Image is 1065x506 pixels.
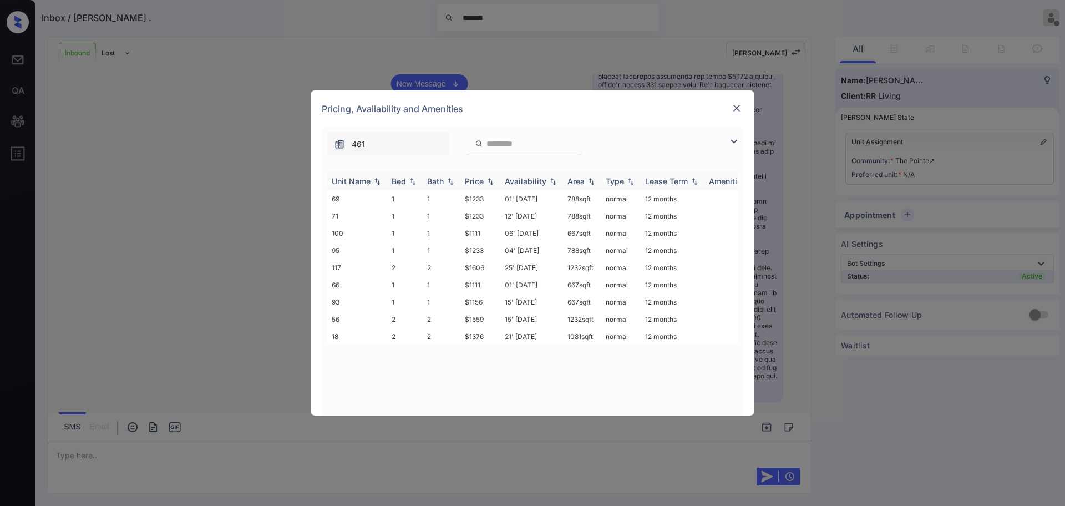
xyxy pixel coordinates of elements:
div: Lease Term [645,176,688,186]
div: Bath [427,176,444,186]
td: 15' [DATE] [500,311,563,328]
td: normal [601,328,641,345]
img: sorting [547,178,559,185]
div: Type [606,176,624,186]
div: Availability [505,176,546,186]
td: 2 [387,311,423,328]
td: 1232 sqft [563,311,601,328]
td: 2 [423,311,460,328]
td: normal [601,190,641,208]
img: sorting [586,178,597,185]
td: normal [601,259,641,276]
td: 01' [DATE] [500,190,563,208]
td: 12 months [641,208,704,225]
td: 25' [DATE] [500,259,563,276]
div: Area [567,176,585,186]
td: 69 [327,190,387,208]
td: 93 [327,294,387,311]
td: 12 months [641,259,704,276]
td: 667 sqft [563,225,601,242]
td: 1 [423,190,460,208]
div: Price [465,176,484,186]
td: normal [601,225,641,242]
td: $1233 [460,242,500,259]
td: 12 months [641,190,704,208]
td: 1 [423,225,460,242]
td: 12 months [641,294,704,311]
div: Pricing, Availability and Amenities [311,90,754,127]
td: 12 months [641,328,704,345]
td: 18 [327,328,387,345]
img: sorting [407,178,418,185]
td: 12 months [641,225,704,242]
img: sorting [625,178,636,185]
td: 100 [327,225,387,242]
td: 1 [387,276,423,294]
img: sorting [445,178,456,185]
td: 1 [423,276,460,294]
td: 788 sqft [563,208,601,225]
td: normal [601,294,641,311]
td: $1233 [460,190,500,208]
td: $1111 [460,225,500,242]
td: 2 [387,328,423,345]
td: 12 months [641,276,704,294]
div: Amenities [709,176,746,186]
td: 06' [DATE] [500,225,563,242]
td: 788 sqft [563,190,601,208]
td: $1111 [460,276,500,294]
td: 12 months [641,311,704,328]
td: normal [601,208,641,225]
span: 461 [352,138,365,150]
img: sorting [689,178,700,185]
td: $1376 [460,328,500,345]
td: 01' [DATE] [500,276,563,294]
td: 71 [327,208,387,225]
td: $1233 [460,208,500,225]
td: $1606 [460,259,500,276]
td: 2 [423,328,460,345]
img: icon-zuma [727,135,741,148]
img: close [731,103,742,114]
div: Unit Name [332,176,371,186]
img: icon-zuma [334,139,345,150]
td: 2 [387,259,423,276]
td: normal [601,276,641,294]
div: Bed [392,176,406,186]
td: 12' [DATE] [500,208,563,225]
td: 117 [327,259,387,276]
img: sorting [485,178,496,185]
td: 788 sqft [563,242,601,259]
td: 1 [387,294,423,311]
td: 66 [327,276,387,294]
img: icon-zuma [475,139,483,149]
td: 1 [387,242,423,259]
td: 1 [423,208,460,225]
td: 2 [423,259,460,276]
td: 15' [DATE] [500,294,563,311]
td: 1 [387,208,423,225]
td: $1156 [460,294,500,311]
td: 1 [387,225,423,242]
td: 667 sqft [563,276,601,294]
td: normal [601,242,641,259]
td: 1232 sqft [563,259,601,276]
img: sorting [372,178,383,185]
td: 12 months [641,242,704,259]
td: 95 [327,242,387,259]
td: 667 sqft [563,294,601,311]
td: 1 [423,242,460,259]
td: $1559 [460,311,500,328]
td: 1081 sqft [563,328,601,345]
td: 1 [387,190,423,208]
td: 04' [DATE] [500,242,563,259]
td: 56 [327,311,387,328]
td: 21' [DATE] [500,328,563,345]
td: 1 [423,294,460,311]
td: normal [601,311,641,328]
